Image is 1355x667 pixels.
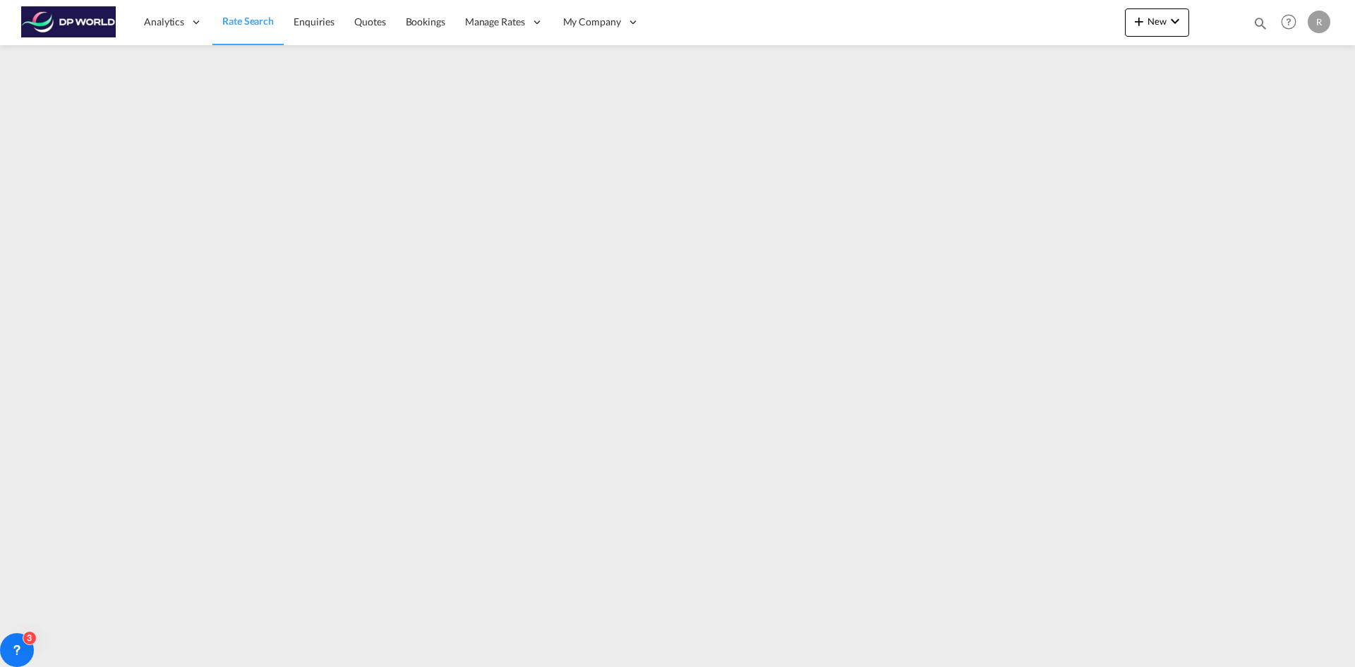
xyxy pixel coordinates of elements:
span: Rate Search [222,15,274,27]
div: icon-magnify [1253,16,1268,37]
div: Help [1277,10,1308,35]
div: R [1308,11,1330,33]
img: c08ca190194411f088ed0f3ba295208c.png [21,6,116,38]
span: Enquiries [294,16,335,28]
md-icon: icon-magnify [1253,16,1268,31]
md-icon: icon-chevron-down [1167,13,1184,30]
span: Bookings [406,16,445,28]
md-icon: icon-plus 400-fg [1131,13,1148,30]
span: Quotes [354,16,385,28]
span: New [1131,16,1184,27]
span: My Company [563,15,621,29]
button: icon-plus 400-fgNewicon-chevron-down [1125,8,1189,37]
span: Manage Rates [465,15,525,29]
span: Analytics [144,15,184,29]
span: Help [1277,10,1301,34]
